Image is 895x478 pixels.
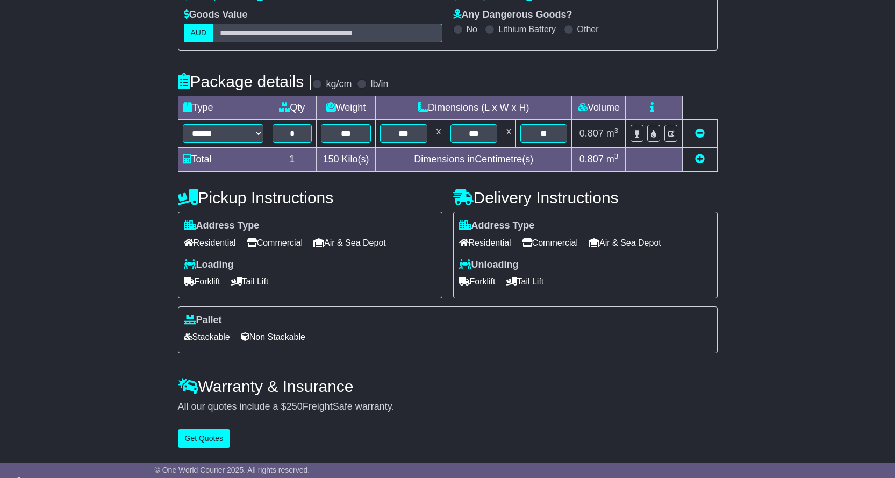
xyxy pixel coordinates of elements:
[614,126,619,134] sup: 3
[184,329,230,345] span: Stackable
[506,273,544,290] span: Tail Lift
[459,259,519,271] label: Unloading
[502,120,515,148] td: x
[522,234,578,251] span: Commercial
[498,24,556,34] label: Lithium Battery
[155,466,310,474] span: © One World Courier 2025. All rights reserved.
[459,273,496,290] span: Forklift
[178,377,718,395] h4: Warranty & Insurance
[453,9,572,21] label: Any Dangerous Goods?
[184,24,214,42] label: AUD
[453,189,718,206] h4: Delivery Instructions
[376,148,572,172] td: Dimensions in Centimetre(s)
[178,73,313,90] h4: Package details |
[287,401,303,412] span: 250
[268,148,317,172] td: 1
[231,273,269,290] span: Tail Lift
[317,96,376,120] td: Weight
[184,315,222,326] label: Pallet
[323,154,339,165] span: 150
[247,234,303,251] span: Commercial
[184,220,260,232] label: Address Type
[614,152,619,160] sup: 3
[579,154,604,165] span: 0.807
[184,234,236,251] span: Residential
[317,148,376,172] td: Kilo(s)
[459,220,535,232] label: Address Type
[268,96,317,120] td: Qty
[695,154,705,165] a: Add new item
[184,9,248,21] label: Goods Value
[241,329,305,345] span: Non Stackable
[572,96,626,120] td: Volume
[178,189,442,206] h4: Pickup Instructions
[178,429,231,448] button: Get Quotes
[178,148,268,172] td: Total
[178,401,718,413] div: All our quotes include a $ FreightSafe warranty.
[326,79,352,90] label: kg/cm
[376,96,572,120] td: Dimensions (L x W x H)
[432,120,446,148] td: x
[459,234,511,251] span: Residential
[370,79,388,90] label: lb/in
[695,128,705,139] a: Remove this item
[313,234,386,251] span: Air & Sea Depot
[178,96,268,120] td: Type
[184,259,234,271] label: Loading
[579,128,604,139] span: 0.807
[577,24,599,34] label: Other
[606,154,619,165] span: m
[184,273,220,290] span: Forklift
[467,24,477,34] label: No
[589,234,661,251] span: Air & Sea Depot
[606,128,619,139] span: m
